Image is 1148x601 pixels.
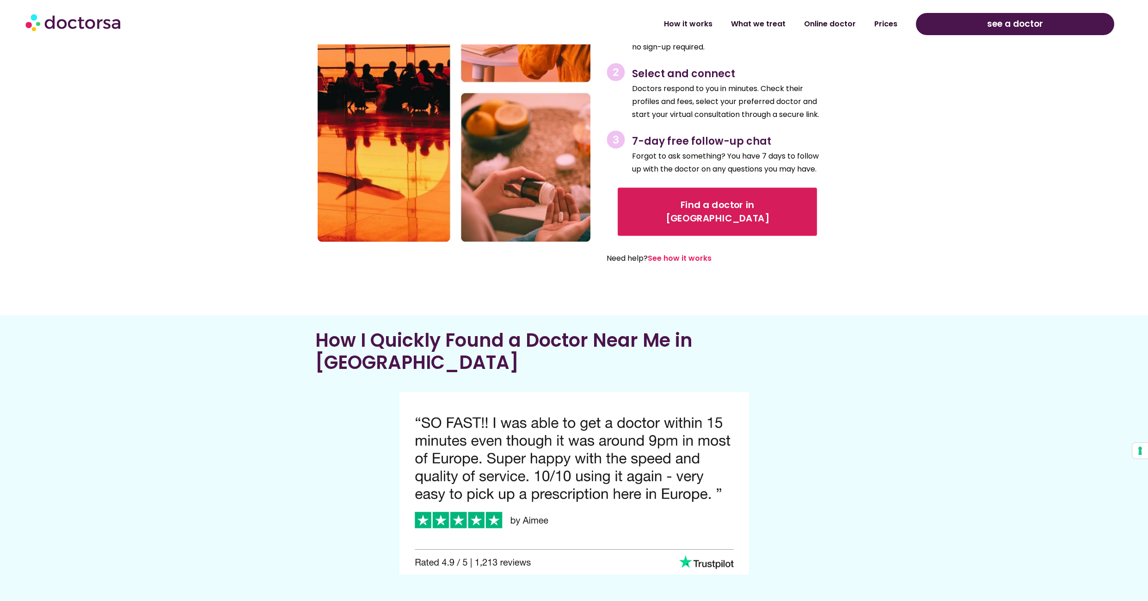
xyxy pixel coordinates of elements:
[916,13,1114,35] a: see a doctor
[399,392,749,575] img: 5-star Trustpilot Review: Find a Doctor Near Me in Gdansk
[1132,443,1148,459] button: Your consent preferences for tracking technologies
[291,13,907,35] nav: Menu
[987,17,1043,31] span: see a doctor
[795,13,865,35] a: Online doctor
[632,134,771,148] span: 7-day free follow-up chat
[315,329,833,374] h2: How I Quickly Found a Doctor Near Me in [GEOGRAPHIC_DATA]
[632,82,828,121] p: Doctors respond to you in minutes. Check their profiles and fees, select your preferred doctor an...
[607,252,806,265] p: Need help?
[617,188,817,236] a: Find a doctor in [GEOGRAPHIC_DATA]
[632,67,735,81] span: Select and connect
[865,13,907,35] a: Prices
[632,150,828,176] p: Forgot to ask something? You have 7 days to follow up with the doctor on any questions you may have.
[630,199,804,226] span: Find a doctor in [GEOGRAPHIC_DATA]
[655,13,722,35] a: How it works
[722,13,795,35] a: What we treat
[648,253,712,264] a: See how it works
